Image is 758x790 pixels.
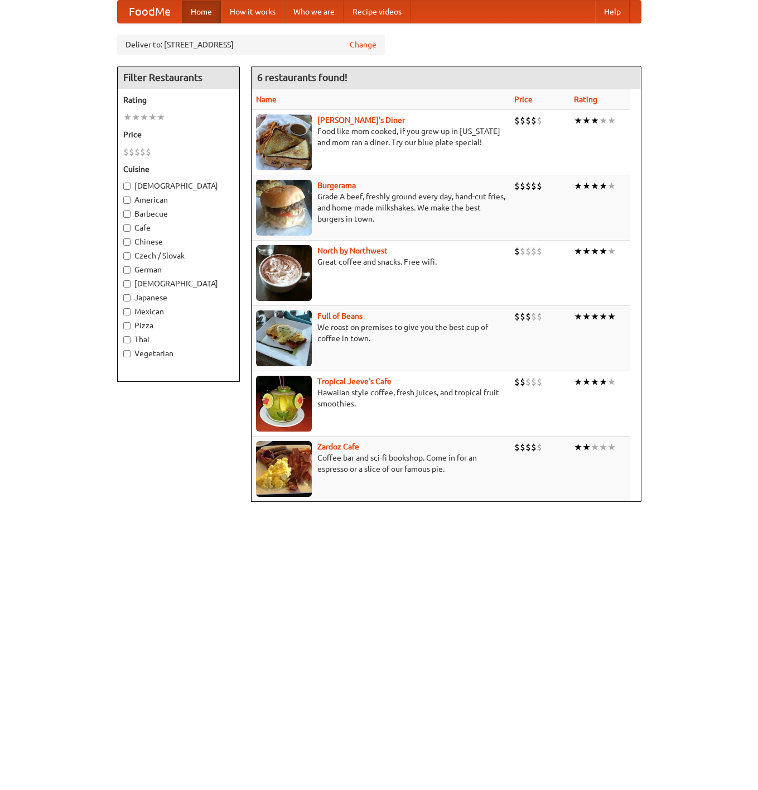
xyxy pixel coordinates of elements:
[582,180,591,192] li: ★
[123,350,131,357] input: Vegetarian
[537,245,542,257] li: $
[140,146,146,158] li: $
[514,180,520,192] li: $
[531,180,537,192] li: $
[591,180,599,192] li: ★
[256,95,277,104] a: Name
[256,322,505,344] p: We roast on premises to give you the best cup of coffee in town.
[520,441,525,453] li: $
[520,376,525,388] li: $
[123,194,234,205] label: American
[591,441,599,453] li: ★
[574,376,582,388] li: ★
[531,376,537,388] li: $
[256,126,505,148] p: Food like mom cooked, if you grew up in [US_STATE] and mom ran a diner. Try our blue plate special!
[591,114,599,127] li: ★
[525,310,531,323] li: $
[123,264,234,275] label: German
[574,310,582,323] li: ★
[525,114,531,127] li: $
[531,441,537,453] li: $
[514,310,520,323] li: $
[256,256,505,267] p: Great coffee and snacks. Free wifi.
[537,180,542,192] li: $
[574,95,597,104] a: Rating
[514,376,520,388] li: $
[118,66,239,89] h4: Filter Restaurants
[599,441,607,453] li: ★
[123,278,234,289] label: [DEMOGRAPHIC_DATA]
[514,95,533,104] a: Price
[607,310,616,323] li: ★
[256,387,505,409] p: Hawaiian style coffee, fresh juices, and tropical fruit smoothies.
[123,129,234,140] h5: Price
[123,308,131,315] input: Mexican
[129,146,134,158] li: $
[123,146,129,158] li: $
[599,180,607,192] li: ★
[607,245,616,257] li: ★
[132,111,140,123] li: ★
[123,210,131,218] input: Barbecue
[582,441,591,453] li: ★
[599,376,607,388] li: ★
[574,245,582,257] li: ★
[582,245,591,257] li: ★
[574,441,582,453] li: ★
[520,310,525,323] li: $
[256,180,312,236] img: burgerama.jpg
[123,183,131,190] input: [DEMOGRAPHIC_DATA]
[123,252,131,260] input: Czech / Slovak
[607,376,616,388] li: ★
[531,245,537,257] li: $
[531,114,537,127] li: $
[537,441,542,453] li: $
[520,245,525,257] li: $
[123,266,131,274] input: German
[582,310,591,323] li: ★
[317,181,356,190] a: Burgerama
[582,376,591,388] li: ★
[256,452,505,475] p: Coffee bar and sci-fi bookshop. Come in for an espresso or a slice of our famous pie.
[221,1,284,23] a: How it works
[123,164,234,175] h5: Cuisine
[582,114,591,127] li: ★
[525,180,531,192] li: $
[317,246,388,255] b: North by Northwest
[607,180,616,192] li: ★
[574,114,582,127] li: ★
[284,1,344,23] a: Who we are
[256,310,312,366] img: beans.jpg
[525,441,531,453] li: $
[123,280,131,288] input: [DEMOGRAPHIC_DATA]
[123,111,132,123] li: ★
[607,114,616,127] li: ★
[123,180,234,191] label: [DEMOGRAPHIC_DATA]
[257,72,347,83] ng-pluralize: 6 restaurants found!
[525,245,531,257] li: $
[123,320,234,331] label: Pizza
[317,312,363,320] a: Full of Beans
[123,238,131,246] input: Chinese
[607,441,616,453] li: ★
[520,180,525,192] li: $
[123,306,234,317] label: Mexican
[123,236,234,247] label: Chinese
[531,310,537,323] li: $
[317,116,405,125] a: [PERSON_NAME]'s Diner
[117,35,385,55] div: Deliver to: [STREET_ADDRESS]
[123,208,234,219] label: Barbecue
[123,222,234,233] label: Cafe
[537,310,542,323] li: $
[256,191,505,224] p: Grade A beef, freshly ground every day, hand-cut fries, and home-made milkshakes. We make the bes...
[256,245,312,301] img: north.jpg
[537,114,542,127] li: $
[317,377,392,386] a: Tropical Jeeve's Cafe
[350,39,376,50] a: Change
[123,292,234,303] label: Japanese
[520,114,525,127] li: $
[256,441,312,497] img: zardoz.jpg
[317,442,359,451] b: Zardoz Cafe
